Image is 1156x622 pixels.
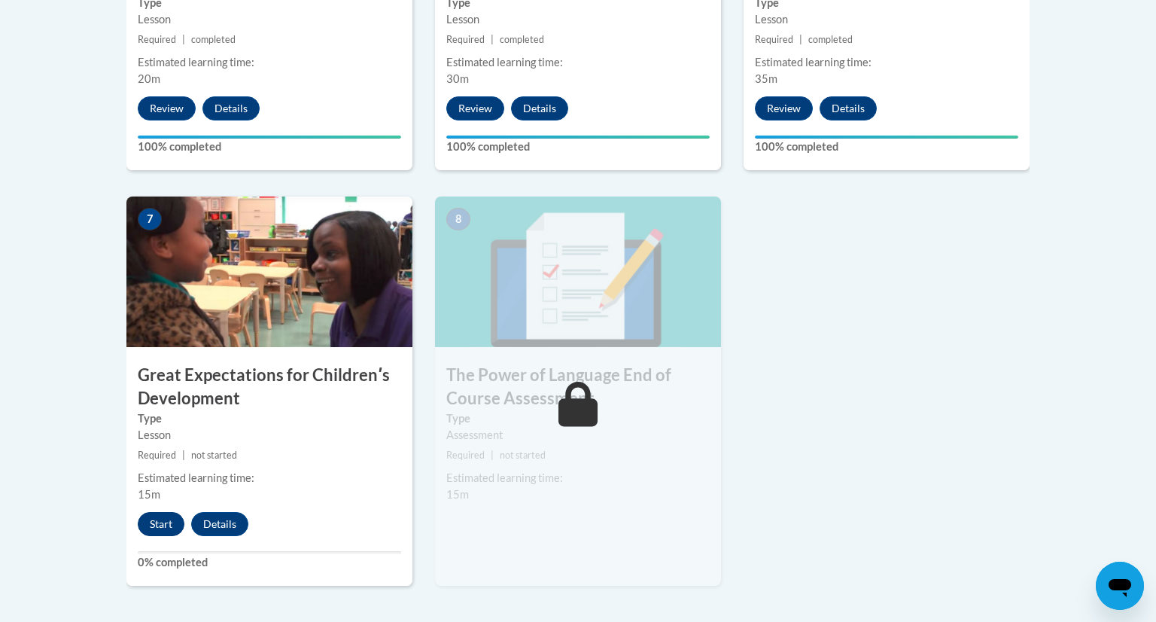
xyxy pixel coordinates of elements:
[446,136,710,139] div: Your progress
[446,54,710,71] div: Estimated learning time:
[491,34,494,45] span: |
[446,410,710,427] label: Type
[446,208,470,230] span: 8
[755,11,1018,28] div: Lesson
[755,96,813,120] button: Review
[755,54,1018,71] div: Estimated learning time:
[446,450,485,461] span: Required
[138,139,401,155] label: 100% completed
[138,54,401,71] div: Estimated learning time:
[182,34,185,45] span: |
[446,96,504,120] button: Review
[808,34,853,45] span: completed
[755,34,793,45] span: Required
[491,450,494,461] span: |
[191,512,248,536] button: Details
[446,470,710,486] div: Estimated learning time:
[138,488,160,501] span: 15m
[446,427,710,444] div: Assessment
[138,11,401,28] div: Lesson
[191,450,237,461] span: not started
[138,450,176,461] span: Required
[755,72,777,85] span: 35m
[446,72,469,85] span: 30m
[138,96,196,120] button: Review
[126,364,412,410] h3: Great Expectations for Childrenʹs Development
[138,208,162,230] span: 7
[446,11,710,28] div: Lesson
[446,488,469,501] span: 15m
[755,136,1018,139] div: Your progress
[138,136,401,139] div: Your progress
[446,34,485,45] span: Required
[191,34,236,45] span: completed
[182,450,185,461] span: |
[138,512,184,536] button: Start
[511,96,568,120] button: Details
[202,96,260,120] button: Details
[138,72,160,85] span: 20m
[446,139,710,155] label: 100% completed
[138,427,401,444] div: Lesson
[500,450,546,461] span: not started
[820,96,877,120] button: Details
[138,34,176,45] span: Required
[138,410,401,427] label: Type
[500,34,544,45] span: completed
[1096,562,1144,610] iframe: Button to launch messaging window
[435,364,721,410] h3: The Power of Language End of Course Assessment
[755,139,1018,155] label: 100% completed
[126,197,412,347] img: Course Image
[138,554,401,571] label: 0% completed
[435,197,721,347] img: Course Image
[138,470,401,486] div: Estimated learning time:
[799,34,802,45] span: |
